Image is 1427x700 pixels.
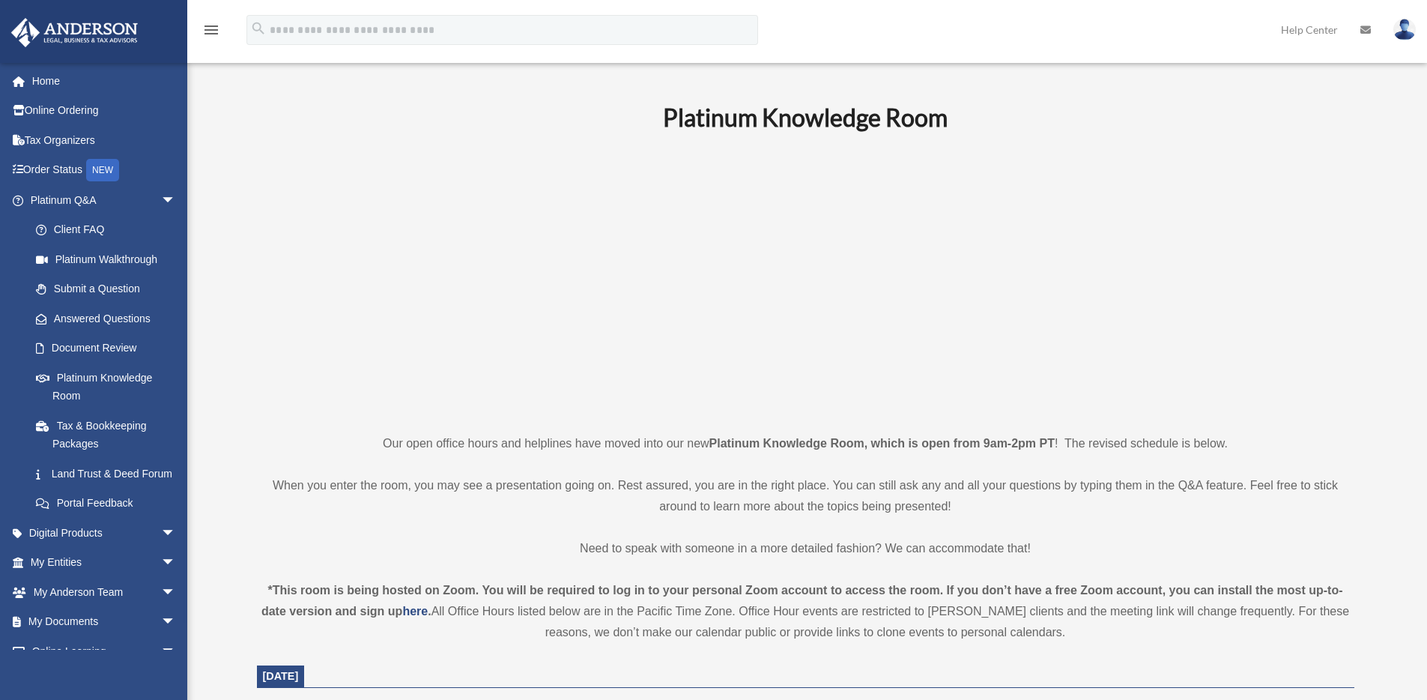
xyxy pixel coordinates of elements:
[21,334,199,363] a: Document Review
[161,577,191,608] span: arrow_drop_down
[21,215,199,245] a: Client FAQ
[202,26,220,39] a: menu
[581,152,1030,405] iframe: 231110_Toby_KnowledgeRoom
[21,489,199,519] a: Portal Feedback
[663,103,948,132] b: Platinum Knowledge Room
[10,548,199,578] a: My Entitiesarrow_drop_down
[257,475,1354,517] p: When you enter the room, you may see a presentation going on. Rest assured, you are in the right ...
[21,244,199,274] a: Platinum Walkthrough
[1393,19,1416,40] img: User Pic
[7,18,142,47] img: Anderson Advisors Platinum Portal
[709,437,1055,450] strong: Platinum Knowledge Room, which is open from 9am-2pm PT
[21,459,199,489] a: Land Trust & Deed Forum
[257,538,1354,559] p: Need to speak with someone in a more detailed fashion? We can accommodate that!
[10,155,199,186] a: Order StatusNEW
[261,584,1343,618] strong: *This room is being hosted on Zoom. You will be required to log in to your personal Zoom account ...
[161,185,191,216] span: arrow_drop_down
[257,580,1354,643] div: All Office Hours listed below are in the Pacific Time Zone. Office Hour events are restricted to ...
[21,274,199,304] a: Submit a Question
[10,577,199,607] a: My Anderson Teamarrow_drop_down
[250,20,267,37] i: search
[10,96,199,126] a: Online Ordering
[161,607,191,638] span: arrow_drop_down
[257,433,1354,454] p: Our open office hours and helplines have moved into our new ! The revised schedule is below.
[10,125,199,155] a: Tax Organizers
[428,605,431,618] strong: .
[263,670,299,682] span: [DATE]
[21,411,199,459] a: Tax & Bookkeeping Packages
[10,636,199,666] a: Online Learningarrow_drop_down
[10,185,199,215] a: Platinum Q&Aarrow_drop_down
[10,607,199,637] a: My Documentsarrow_drop_down
[21,304,199,334] a: Answered Questions
[402,605,428,618] a: here
[10,518,199,548] a: Digital Productsarrow_drop_down
[161,518,191,549] span: arrow_drop_down
[161,548,191,579] span: arrow_drop_down
[202,21,220,39] i: menu
[86,159,119,181] div: NEW
[21,363,191,411] a: Platinum Knowledge Room
[161,636,191,667] span: arrow_drop_down
[10,66,199,96] a: Home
